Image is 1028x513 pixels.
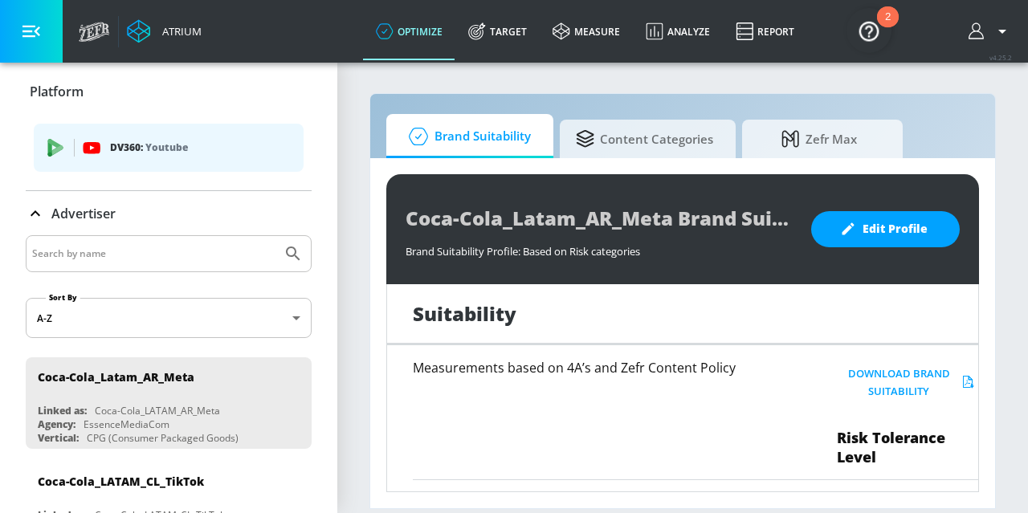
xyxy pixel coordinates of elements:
button: Edit Profile [811,211,960,247]
div: Platform [26,113,312,190]
a: measure [540,2,633,60]
div: DV360: Youtube [34,124,304,172]
a: Report [723,2,807,60]
span: Brand Suitability [402,117,531,156]
div: CPG (Consumer Packaged Goods) [87,431,239,445]
span: Edit Profile [843,219,928,239]
div: Atrium [156,24,202,39]
p: DV360: [110,139,291,157]
a: Target [455,2,540,60]
p: Advertiser [51,205,116,222]
div: Coca-Cola_LATAM_CL_TikTok [38,474,204,489]
h6: Measurements based on 4A’s and Zefr Content Policy [413,361,789,374]
a: Atrium [127,19,202,43]
div: Coca-Cola_LATAM_AR_Meta [95,404,220,417]
label: Sort By [46,292,80,303]
div: Platform [26,69,312,114]
span: Content Categories [576,120,713,158]
div: Linked as: [38,404,87,417]
div: Coca-Cola_Latam_AR_MetaLinked as:Coca-Cola_LATAM_AR_MetaAgency:EssenceMediaComVertical:CPG (Consu... [26,357,312,449]
span: v 4.25.2 [989,53,1012,62]
div: Advertiser [26,191,312,236]
div: Coca-Cola_Latam_AR_Meta [38,369,194,385]
div: 2 [885,17,891,38]
div: A-Z [26,298,312,338]
ul: list of platforms [34,117,304,182]
button: Download Brand Suitability [837,361,978,405]
a: Analyze [633,2,723,60]
span: Zefr Max [758,120,880,158]
button: Open Resource Center, 2 new notifications [846,8,891,53]
div: Brand Suitability Profile: Based on Risk categories [406,236,795,259]
input: Search by name [32,243,275,264]
p: Platform [30,83,84,100]
p: Youtube [145,139,188,156]
div: EssenceMediaCom [84,417,169,431]
a: optimize [363,2,455,60]
span: Risk Tolerance Level [837,428,978,466]
div: Agency: [38,417,75,431]
h1: Suitability [413,300,516,327]
div: Vertical: [38,431,79,445]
